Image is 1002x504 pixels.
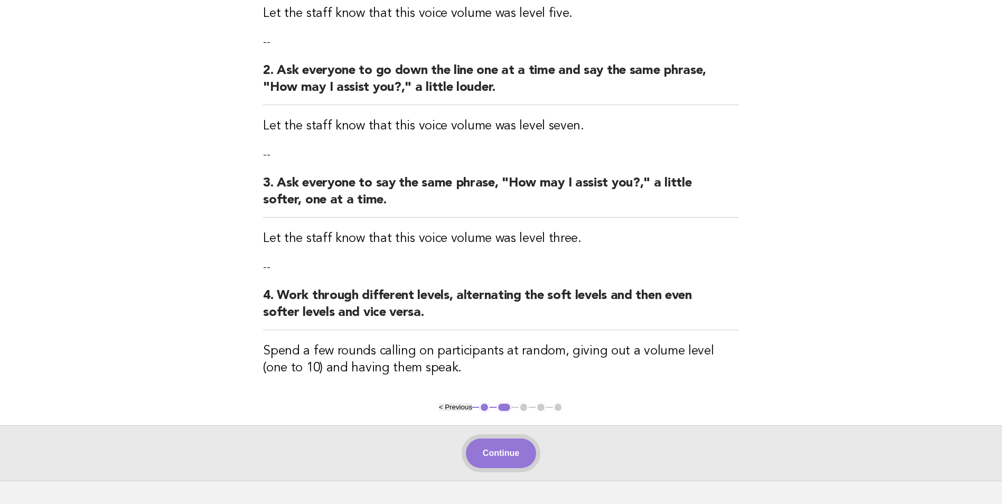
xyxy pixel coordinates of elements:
[479,402,490,413] button: 1
[263,5,739,22] h3: Let the staff know that this voice volume was level five.
[263,260,739,275] p: --
[263,230,739,247] h3: Let the staff know that this voice volume was level three.
[466,438,536,468] button: Continue
[263,287,739,330] h2: 4. Work through different levels, alternating the soft levels and then even softer levels and vic...
[263,35,739,50] p: --
[263,343,739,377] h3: Spend a few rounds calling on participants at random, giving out a volume level (one to 10) and h...
[439,403,472,411] button: < Previous
[263,62,739,105] h2: 2. Ask everyone to go down the line one at a time and say the same phrase, "How may I assist you?...
[497,402,512,413] button: 2
[263,118,739,135] h3: Let the staff know that this voice volume was level seven.
[263,175,739,218] h2: 3. Ask everyone to say the same phrase, "How may I assist you?," a little softer, one at a time.
[263,147,739,162] p: --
